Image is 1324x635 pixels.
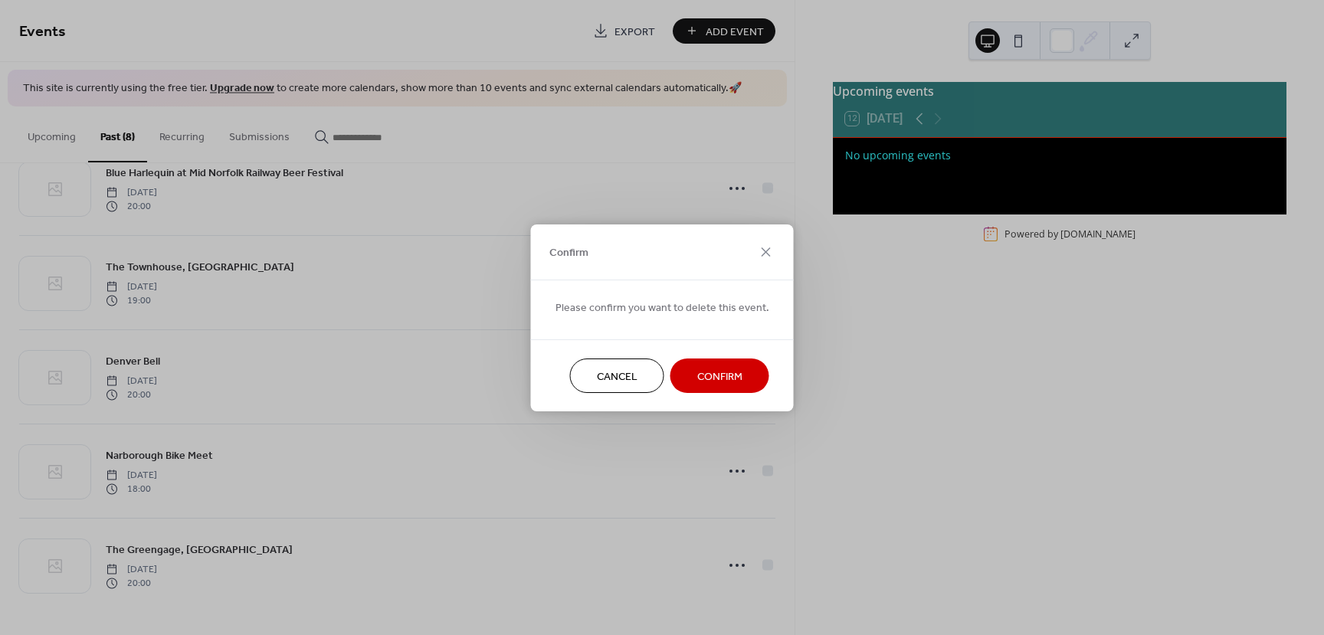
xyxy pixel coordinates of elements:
span: Confirm [549,245,588,261]
button: Cancel [570,358,664,393]
span: Please confirm you want to delete this event. [555,299,769,316]
span: Cancel [597,368,637,385]
span: Confirm [697,368,742,385]
button: Confirm [670,358,769,393]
